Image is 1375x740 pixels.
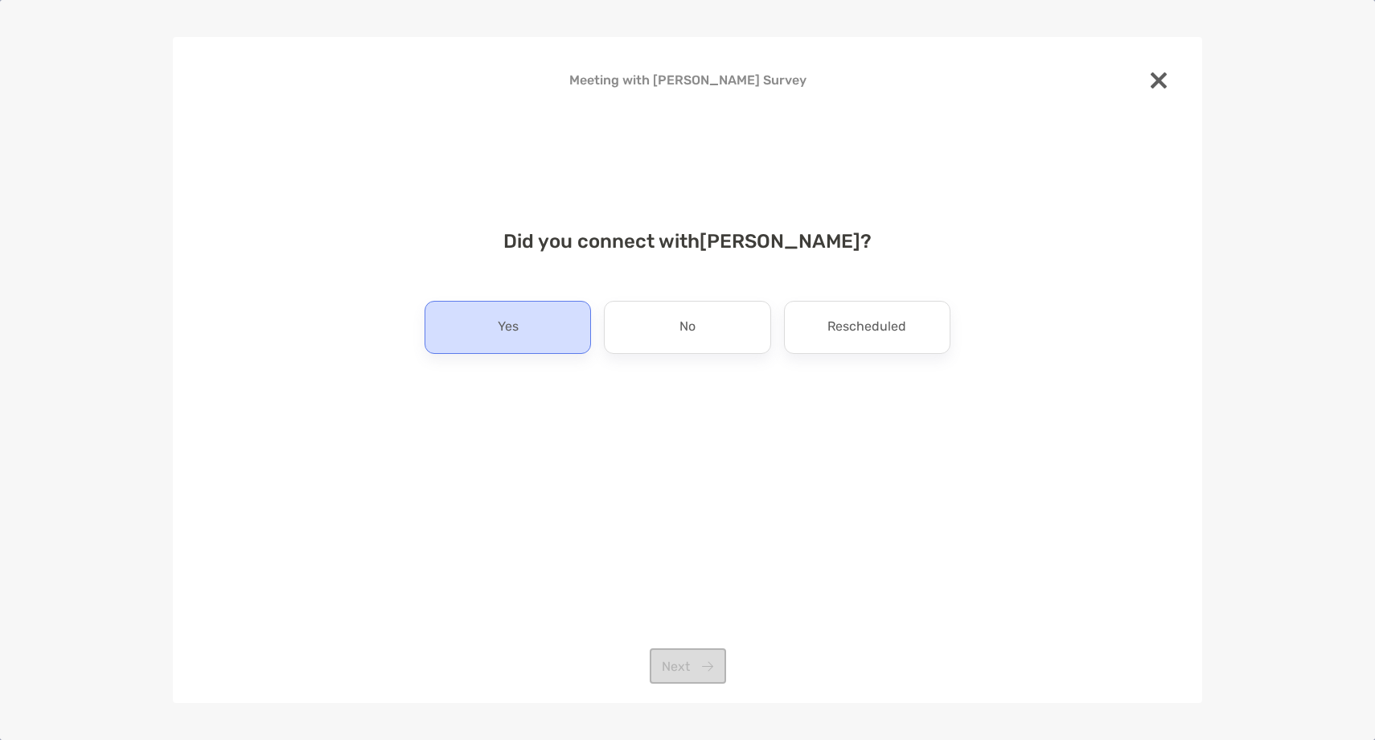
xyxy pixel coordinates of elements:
p: Rescheduled [827,314,906,340]
p: No [679,314,696,340]
img: close modal [1151,72,1167,88]
h4: Meeting with [PERSON_NAME] Survey [199,72,1176,88]
p: Yes [498,314,519,340]
h4: Did you connect with [PERSON_NAME] ? [199,230,1176,253]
